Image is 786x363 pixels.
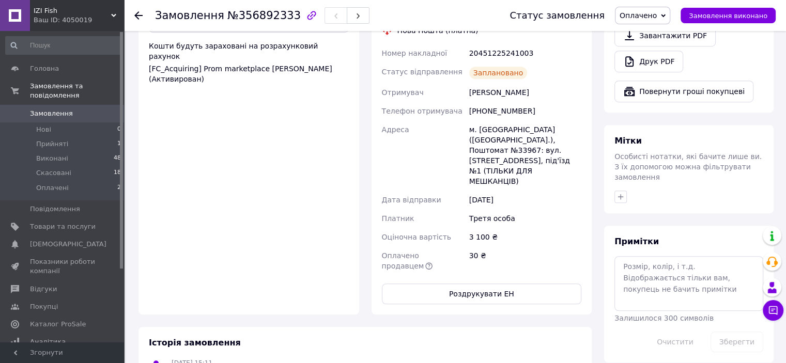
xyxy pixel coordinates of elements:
[114,154,121,163] span: 48
[382,214,414,223] span: Платник
[382,233,451,241] span: Оціночна вартість
[469,67,528,79] div: Заплановано
[30,240,106,249] span: [DEMOGRAPHIC_DATA]
[614,152,762,181] span: Особисті нотатки, які бачите лише ви. З їх допомогою можна фільтрувати замовлення
[614,136,642,146] span: Мітки
[155,9,224,22] span: Замовлення
[149,41,349,84] div: Кошти будуть зараховані на розрахунковий рахунок
[30,257,96,276] span: Показники роботи компанії
[36,183,69,193] span: Оплачені
[467,228,583,246] div: 3 100 ₴
[117,125,121,134] span: 0
[5,36,122,55] input: Пошук
[30,337,66,346] span: Аналітика
[614,236,659,246] span: Примітки
[30,285,57,294] span: Відгуки
[614,25,716,46] a: Завантажити PDF
[681,8,776,23] button: Замовлення виконано
[30,64,59,73] span: Головна
[382,251,424,270] span: Оплачено продавцем
[149,64,349,84] div: [FC_Acquiring] Prom marketplace [PERSON_NAME] (Активирован)
[763,300,783,321] button: Чат з покупцем
[30,302,58,311] span: Покупці
[467,83,583,102] div: [PERSON_NAME]
[30,222,96,231] span: Товари та послуги
[467,246,583,275] div: 30 ₴
[36,139,68,149] span: Прийняті
[382,283,582,304] button: Роздрукувати ЕН
[467,191,583,209] div: [DATE]
[36,154,68,163] span: Виконані
[614,314,714,322] span: Залишилося 300 символів
[382,68,463,76] span: Статус відправлення
[382,88,424,97] span: Отримувач
[117,183,121,193] span: 2
[36,125,51,134] span: Нові
[30,109,73,118] span: Замовлення
[114,168,121,178] span: 18
[467,209,583,228] div: Третя особа
[36,168,71,178] span: Скасовані
[510,10,605,21] div: Статус замовлення
[689,12,767,20] span: Замовлення виконано
[614,51,683,72] a: Друк PDF
[34,15,124,25] div: Ваш ID: 4050019
[467,44,583,62] div: 20451225241003
[620,11,657,20] span: Оплачено
[117,139,121,149] span: 1
[149,338,241,348] span: Історія замовлення
[382,125,409,134] span: Адреса
[467,102,583,120] div: [PHONE_NUMBER]
[30,82,124,100] span: Замовлення та повідомлення
[34,6,111,15] span: IZI Fish
[614,81,753,102] button: Повернути гроші покупцеві
[227,9,301,22] span: №356892333
[382,196,441,204] span: Дата відправки
[467,120,583,191] div: м. [GEOGRAPHIC_DATA] ([GEOGRAPHIC_DATA].), Поштомат №33967: вул. [STREET_ADDRESS], під'їзд №1 (ТІ...
[30,204,80,214] span: Повідомлення
[382,49,448,57] span: Номер накладної
[382,107,463,115] span: Телефон отримувача
[30,320,86,329] span: Каталог ProSale
[134,10,143,21] div: Повернутися назад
